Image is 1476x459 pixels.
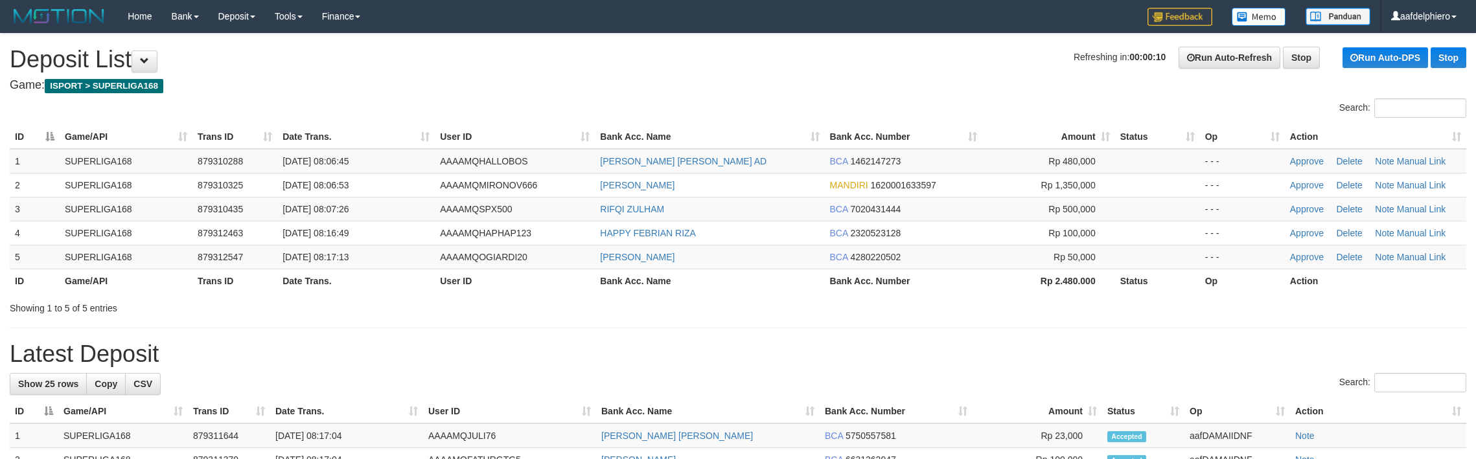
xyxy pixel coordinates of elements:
[10,47,1466,73] h1: Deposit List
[10,341,1466,367] h1: Latest Deposit
[1102,399,1184,423] th: Status: activate to sort column ascending
[1200,149,1285,174] td: - - -
[10,197,60,221] td: 3
[10,297,605,315] div: Showing 1 to 5 of 5 entries
[1397,204,1446,214] a: Manual Link
[95,379,117,389] span: Copy
[283,204,349,214] span: [DATE] 08:07:26
[601,431,753,441] a: [PERSON_NAME] [PERSON_NAME]
[58,399,188,423] th: Game/API: activate to sort column ascending
[830,252,848,262] span: BCA
[1306,8,1370,25] img: panduan.png
[10,269,60,293] th: ID
[982,125,1115,149] th: Amount: activate to sort column ascending
[18,379,78,389] span: Show 25 rows
[1074,52,1166,62] span: Refreshing in:
[440,252,527,262] span: AAAAMQOGIARDI20
[1048,156,1095,166] span: Rp 480,000
[1375,228,1394,238] a: Note
[982,269,1115,293] th: Rp 2.480.000
[1343,47,1428,68] a: Run Auto-DPS
[188,423,270,448] td: 879311644
[270,423,423,448] td: [DATE] 08:17:04
[1107,431,1146,442] span: Accepted
[871,180,936,190] span: Copy 1620001633597 to clipboard
[1048,204,1095,214] span: Rp 500,000
[1336,228,1362,238] a: Delete
[10,79,1466,92] h4: Game:
[10,173,60,197] td: 2
[1295,431,1315,441] a: Note
[283,252,349,262] span: [DATE] 08:17:13
[595,125,824,149] th: Bank Acc. Name: activate to sort column ascending
[1041,180,1096,190] span: Rp 1,350,000
[435,125,595,149] th: User ID: activate to sort column ascending
[1179,47,1280,69] a: Run Auto-Refresh
[45,79,163,93] span: ISPORT > SUPERLIGA168
[973,423,1102,448] td: Rp 23,000
[10,221,60,245] td: 4
[423,399,596,423] th: User ID: activate to sort column ascending
[1290,252,1324,262] a: Approve
[1336,156,1362,166] a: Delete
[10,399,58,423] th: ID: activate to sort column descending
[198,252,243,262] span: 879312547
[198,156,243,166] span: 879310288
[825,431,843,441] span: BCA
[10,149,60,174] td: 1
[60,269,192,293] th: Game/API
[1290,204,1324,214] a: Approve
[1336,252,1362,262] a: Delete
[1339,373,1466,392] label: Search:
[850,252,901,262] span: Copy 4280220502 to clipboard
[1285,125,1466,149] th: Action: activate to sort column ascending
[283,228,349,238] span: [DATE] 08:16:49
[1375,156,1394,166] a: Note
[830,228,848,238] span: BCA
[60,245,192,269] td: SUPERLIGA168
[1048,228,1095,238] span: Rp 100,000
[1397,252,1446,262] a: Manual Link
[1336,204,1362,214] a: Delete
[1129,52,1166,62] strong: 00:00:10
[1115,125,1200,149] th: Status: activate to sort column ascending
[1200,221,1285,245] td: - - -
[423,423,596,448] td: AAAAMQJULI76
[188,399,270,423] th: Trans ID: activate to sort column ascending
[850,204,901,214] span: Copy 7020431444 to clipboard
[600,180,675,190] a: [PERSON_NAME]
[1290,156,1324,166] a: Approve
[1200,269,1285,293] th: Op
[10,6,108,26] img: MOTION_logo.png
[283,156,349,166] span: [DATE] 08:06:45
[1200,125,1285,149] th: Op: activate to sort column ascending
[60,197,192,221] td: SUPERLIGA168
[270,399,423,423] th: Date Trans.: activate to sort column ascending
[830,204,848,214] span: BCA
[60,125,192,149] th: Game/API: activate to sort column ascending
[1397,228,1446,238] a: Manual Link
[1397,180,1446,190] a: Manual Link
[192,269,277,293] th: Trans ID
[440,180,537,190] span: AAAAMQMIRONOV666
[58,423,188,448] td: SUPERLIGA168
[596,399,820,423] th: Bank Acc. Name: activate to sort column ascending
[1200,197,1285,221] td: - - -
[846,431,896,441] span: Copy 5750557581 to clipboard
[1375,252,1394,262] a: Note
[600,228,696,238] a: HAPPY FEBRIAN RIZA
[850,156,901,166] span: Copy 1462147273 to clipboard
[440,204,512,214] span: AAAAMQSPX500
[1374,373,1466,392] input: Search:
[825,269,982,293] th: Bank Acc. Number
[600,156,767,166] a: [PERSON_NAME] [PERSON_NAME] AD
[595,269,824,293] th: Bank Acc. Name
[1290,180,1324,190] a: Approve
[1374,98,1466,118] input: Search:
[60,173,192,197] td: SUPERLIGA168
[850,228,901,238] span: Copy 2320523128 to clipboard
[600,252,675,262] a: [PERSON_NAME]
[86,373,126,395] a: Copy
[440,156,527,166] span: AAAAMQHALLOBOS
[1115,269,1200,293] th: Status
